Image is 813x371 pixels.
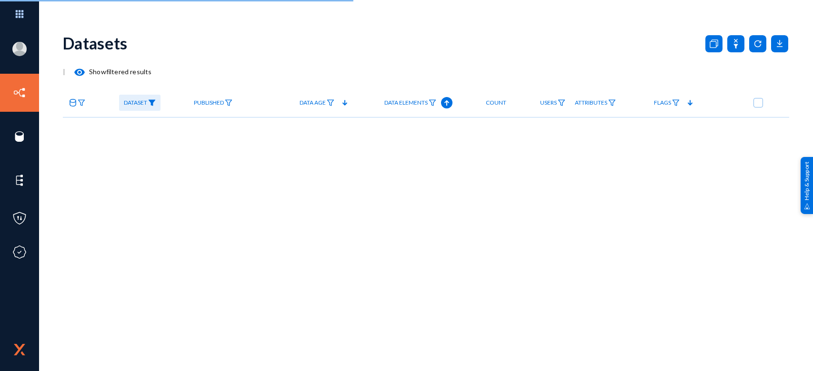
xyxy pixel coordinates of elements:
[654,99,671,106] span: Flags
[194,99,224,106] span: Published
[119,95,161,111] a: Dataset
[74,67,85,78] mat-icon: visibility
[380,95,441,111] a: Data Elements
[12,211,27,225] img: icon-policies.svg
[12,86,27,100] img: icon-inventory.svg
[540,99,557,106] span: Users
[300,99,326,106] span: Data Age
[63,33,128,53] div: Datasets
[189,95,237,111] a: Published
[575,99,607,106] span: Attributes
[804,203,810,209] img: help_support.svg
[801,157,813,214] div: Help & Support
[148,99,156,106] img: icon-filter-filled.svg
[63,68,65,76] span: |
[78,99,85,106] img: icon-filter.svg
[327,99,334,106] img: icon-filter.svg
[295,95,339,111] a: Data Age
[124,99,147,106] span: Dataset
[649,95,684,111] a: Flags
[12,129,27,144] img: icon-sources.svg
[672,99,680,106] img: icon-filter.svg
[65,68,151,76] span: Show filtered results
[570,95,621,111] a: Attributes
[12,42,27,56] img: blank-profile-picture.png
[608,99,616,106] img: icon-filter.svg
[225,99,232,106] img: icon-filter.svg
[384,99,428,106] span: Data Elements
[12,173,27,187] img: icon-elements.svg
[535,95,570,111] a: Users
[558,99,565,106] img: icon-filter.svg
[12,245,27,259] img: icon-compliance.svg
[5,4,34,24] img: app launcher
[429,99,436,106] img: icon-filter.svg
[486,99,506,106] span: Count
